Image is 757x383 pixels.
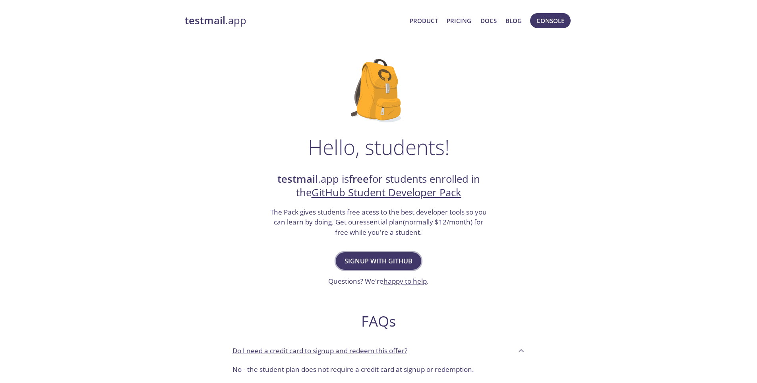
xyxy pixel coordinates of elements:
a: Blog [505,15,522,26]
a: GitHub Student Developer Pack [312,186,461,199]
strong: testmail [277,172,318,186]
span: Console [536,15,564,26]
h1: Hello, students! [308,135,449,159]
p: No - the student plan does not require a credit card at signup or redemption. [232,364,525,375]
button: Console [530,13,571,28]
a: happy to help [383,277,427,286]
button: Signup with GitHub [336,252,421,270]
div: Do I need a credit card to signup and redeem this offer? [226,340,531,361]
strong: free [349,172,369,186]
a: Pricing [447,15,471,26]
a: testmail.app [185,14,404,27]
a: essential plan [359,217,403,226]
img: github-student-backpack.png [351,59,406,122]
span: Signup with GitHub [345,255,412,267]
h3: Questions? We're . [328,276,429,286]
h3: The Pack gives students free acess to the best developer tools so you can learn by doing. Get our... [269,207,488,238]
a: Docs [480,15,497,26]
p: Do I need a credit card to signup and redeem this offer? [232,346,407,356]
strong: testmail [185,14,225,27]
div: Do I need a credit card to signup and redeem this offer? [226,361,531,381]
h2: FAQs [226,312,531,330]
h2: .app is for students enrolled in the [269,172,488,200]
a: Product [410,15,438,26]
